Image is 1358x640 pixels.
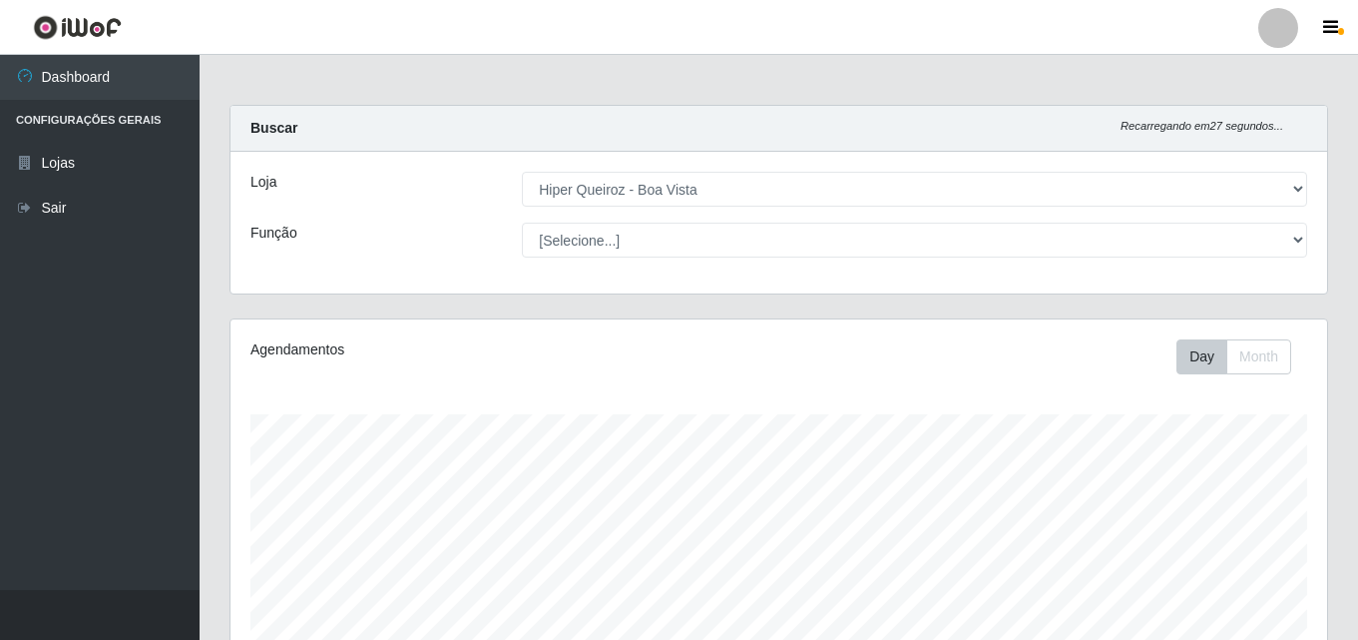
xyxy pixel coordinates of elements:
[1176,339,1291,374] div: First group
[250,120,297,136] strong: Buscar
[250,339,674,360] div: Agendamentos
[33,15,122,40] img: CoreUI Logo
[1121,120,1283,132] i: Recarregando em 27 segundos...
[1176,339,1227,374] button: Day
[1176,339,1307,374] div: Toolbar with button groups
[250,172,276,193] label: Loja
[1226,339,1291,374] button: Month
[250,223,297,244] label: Função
